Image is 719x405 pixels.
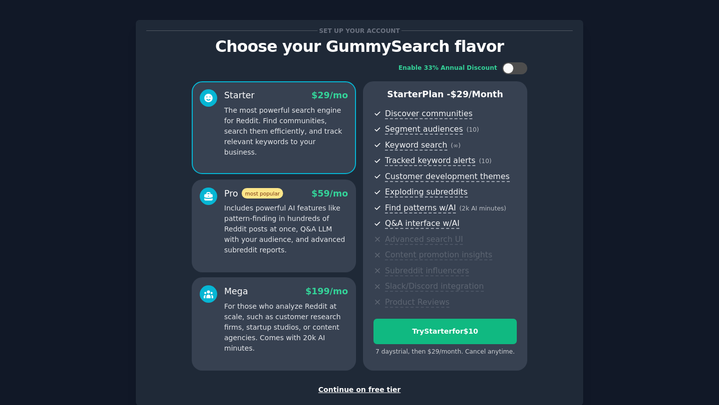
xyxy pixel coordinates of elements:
p: Starter Plan - [373,88,517,101]
div: Pro [224,188,283,200]
span: Set up your account [318,25,402,36]
span: Q&A interface w/AI [385,218,459,229]
span: Subreddit influencers [385,266,469,276]
p: For those who analyze Reddit at scale, such as customer research firms, startup studios, or conte... [224,301,348,354]
span: Product Reviews [385,297,449,308]
p: Includes powerful AI features like pattern-finding in hundreds of Reddit posts at once, Q&A LLM w... [224,203,348,255]
span: $ 29 /month [450,89,503,99]
span: $ 59 /mo [312,189,348,199]
div: Try Starter for $10 [374,326,516,337]
span: Exploding subreddits [385,187,467,198]
div: Starter [224,89,255,102]
div: Enable 33% Annual Discount [398,64,497,73]
div: 7 days trial, then $ 29 /month . Cancel anytime. [373,348,517,357]
p: Choose your GummySearch flavor [146,38,573,55]
span: Tracked keyword alerts [385,156,475,166]
span: ( ∞ ) [451,142,461,149]
span: Find patterns w/AI [385,203,456,213]
button: TryStarterfor$10 [373,319,517,344]
span: ( 2k AI minutes ) [459,205,506,212]
span: $ 199 /mo [306,286,348,296]
span: Segment audiences [385,124,463,135]
span: ( 10 ) [466,126,479,133]
span: Content promotion insights [385,250,492,260]
span: Advanced search UI [385,234,463,245]
span: Discover communities [385,109,472,119]
p: The most powerful search engine for Reddit. Find communities, search them efficiently, and track ... [224,105,348,158]
span: Slack/Discord integration [385,281,484,292]
div: Continue on free tier [146,385,573,395]
span: $ 29 /mo [312,90,348,100]
span: Keyword search [385,140,447,151]
div: Mega [224,285,248,298]
span: ( 10 ) [479,158,491,165]
span: most popular [242,188,284,199]
span: Customer development themes [385,172,510,182]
